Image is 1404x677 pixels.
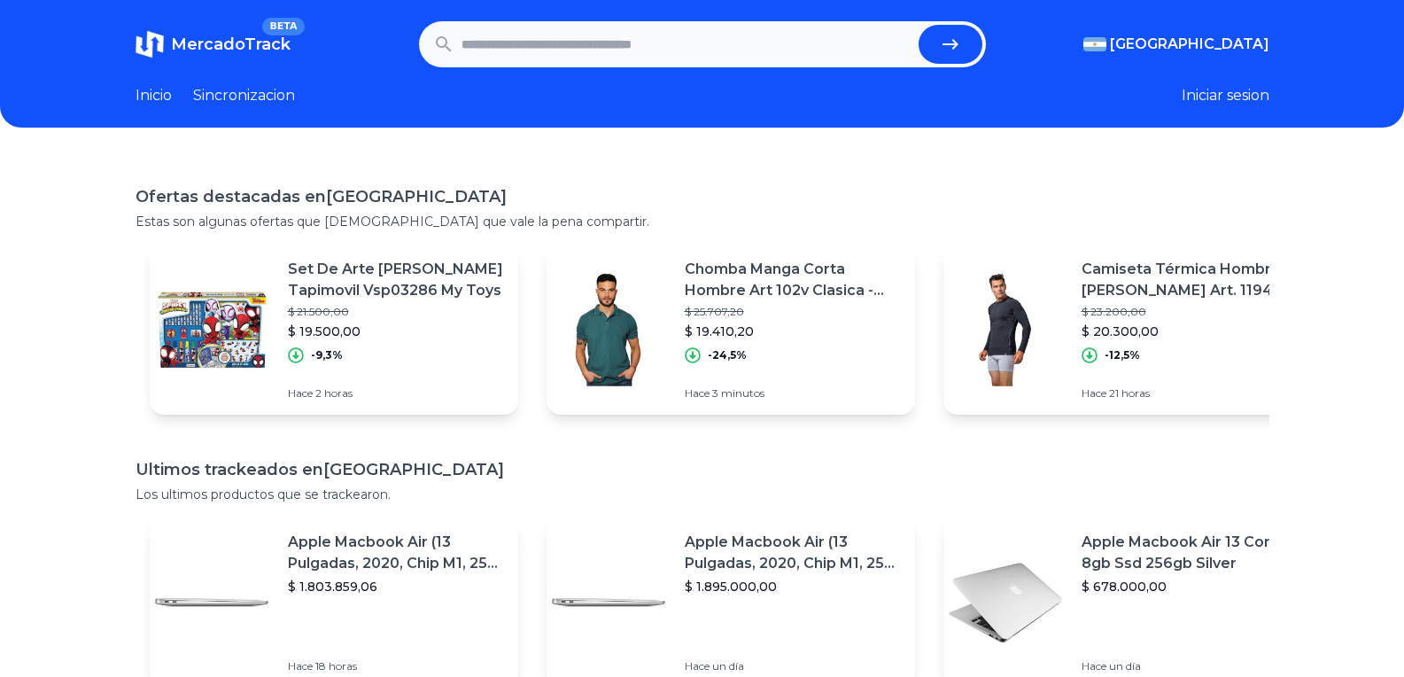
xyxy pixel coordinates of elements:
[136,30,164,58] img: MercadoTrack
[288,259,504,301] p: Set De Arte [PERSON_NAME] Tapimovil Vsp03286 My Toys
[150,541,274,665] img: Featured image
[685,659,901,673] p: Hace un día
[288,578,504,595] p: $ 1.803.859,06
[1082,578,1298,595] p: $ 678.000,00
[685,323,901,340] p: $ 19.410,20
[288,386,504,401] p: Hace 2 horas
[708,348,747,362] p: -24,5%
[288,532,504,574] p: Apple Macbook Air (13 Pulgadas, 2020, Chip M1, 256 Gb De Ssd, 8 Gb De Ram) - Plata
[288,659,504,673] p: Hace 18 horas
[685,532,901,574] p: Apple Macbook Air (13 Pulgadas, 2020, Chip M1, 256 Gb De Ssd, 8 Gb De Ram) - Plata
[685,386,901,401] p: Hace 3 minutos
[136,184,1269,209] h1: Ofertas destacadas en [GEOGRAPHIC_DATA]
[1082,305,1298,319] p: $ 23.200,00
[288,323,504,340] p: $ 19.500,00
[136,85,172,106] a: Inicio
[1082,259,1298,301] p: Camiseta Térmica Hombre [PERSON_NAME] Art. 11945
[136,457,1269,482] h1: Ultimos trackeados en [GEOGRAPHIC_DATA]
[1082,659,1298,673] p: Hace un día
[1182,85,1269,106] button: Iniciar sesion
[547,541,671,665] img: Featured image
[547,245,915,415] a: Featured imageChomba Manga Corta Hombre Art 102v Clasica - Ghy Polo Club$ 25.707,20$ 19.410,20-24...
[171,35,291,54] span: MercadoTrack
[547,268,671,392] img: Featured image
[1083,34,1269,55] button: [GEOGRAPHIC_DATA]
[150,245,518,415] a: Featured imageSet De Arte [PERSON_NAME] Tapimovil Vsp03286 My Toys$ 21.500,00$ 19.500,00-9,3%Hace...
[136,486,1269,503] p: Los ultimos productos que se trackearon.
[150,268,274,392] img: Featured image
[943,541,1067,665] img: Featured image
[1082,532,1298,574] p: Apple Macbook Air 13 Core I5 8gb Ssd 256gb Silver
[1105,348,1140,362] p: -12,5%
[136,213,1269,230] p: Estas son algunas ofertas que [DEMOGRAPHIC_DATA] que vale la pena compartir.
[193,85,295,106] a: Sincronizacion
[685,578,901,595] p: $ 1.895.000,00
[1082,323,1298,340] p: $ 20.300,00
[311,348,343,362] p: -9,3%
[1083,37,1106,51] img: Argentina
[1082,386,1298,401] p: Hace 21 horas
[288,305,504,319] p: $ 21.500,00
[943,268,1067,392] img: Featured image
[136,30,291,58] a: MercadoTrackBETA
[685,259,901,301] p: Chomba Manga Corta Hombre Art 102v Clasica - Ghy Polo Club
[943,245,1312,415] a: Featured imageCamiseta Térmica Hombre [PERSON_NAME] Art. 11945$ 23.200,00$ 20.300,00-12,5%Hace 21...
[262,18,304,35] span: BETA
[1110,34,1269,55] span: [GEOGRAPHIC_DATA]
[685,305,901,319] p: $ 25.707,20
